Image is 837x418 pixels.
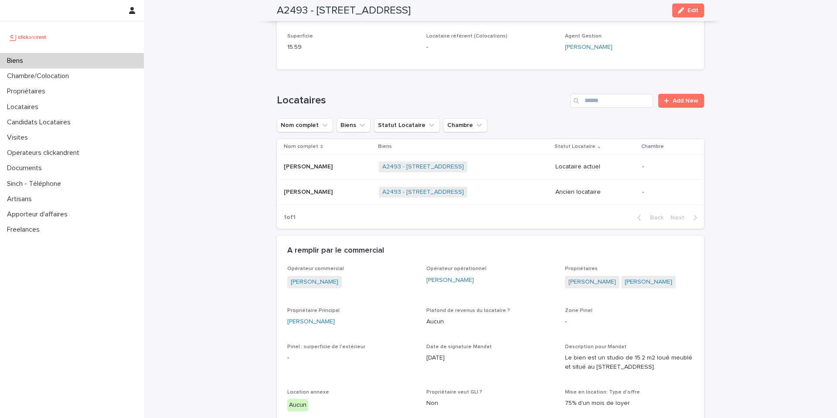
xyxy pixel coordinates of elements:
[426,390,482,395] span: Propriétaire veut GLI ?
[642,163,690,171] p: -
[565,34,602,39] span: Agent Gestion
[687,7,698,14] span: Edit
[3,149,86,157] p: Operateurs clickandrent
[426,399,555,408] p: Non
[3,226,47,234] p: Freelances
[3,134,35,142] p: Visites
[426,34,507,39] span: Locataire référent (Colocations)
[287,390,329,395] span: Location annexe
[3,103,45,111] p: Locataires
[287,317,335,326] a: [PERSON_NAME]
[568,278,616,287] a: [PERSON_NAME]
[426,317,555,326] p: Aucun
[287,246,384,256] h2: A remplir par le commercial
[287,344,365,349] span: Pinel : surperficie de l'extérieur
[287,266,344,271] span: Opérateur commercial
[284,161,334,171] p: [PERSON_NAME]
[287,353,416,363] p: -
[565,344,626,349] span: Description pour Mandat
[673,98,698,104] span: Add New
[277,118,333,132] button: Nom complet
[7,28,49,46] img: UCB0brd3T0yccxBKYDjQ
[565,399,694,408] p: 75% d'un mois de loyer
[658,94,704,108] a: Add New
[284,187,334,196] p: [PERSON_NAME]
[3,195,39,203] p: Artisans
[3,180,68,188] p: Sinch - Téléphone
[374,118,440,132] button: Statut Locataire
[382,188,464,196] a: A2493 - [STREET_ADDRESS]
[565,390,640,395] span: Mise en location: Type d'offre
[625,278,672,287] a: [PERSON_NAME]
[3,72,76,80] p: Chambre/Colocation
[443,118,487,132] button: Chambre
[426,43,555,52] p: -
[570,94,653,108] input: Search
[565,308,592,313] span: Zone Pinel
[3,164,49,172] p: Documents
[672,3,704,17] button: Edit
[3,210,75,219] p: Apporteur d'affaires
[426,266,487,271] span: Opérateur opérationnel
[426,308,510,313] span: Plafond de revenus du locataire ?
[565,266,598,271] span: Propriétaires
[670,215,690,221] span: Next
[277,94,567,107] h1: Locataires
[287,43,416,52] p: 15.59
[555,142,595,151] p: Statut Locataire
[630,214,667,222] button: Back
[555,188,635,196] p: Ancien locataire
[555,163,635,171] p: Locataire actuel
[642,188,690,196] p: -
[667,214,704,222] button: Next
[565,43,612,52] a: [PERSON_NAME]
[277,4,411,17] h2: A2493 - [STREET_ADDRESS]
[287,34,313,39] span: Superficie
[3,57,30,65] p: Biens
[287,399,308,411] div: Aucun
[565,353,694,372] p: Le bien est un studio de 15.2 m2 loué meublé et situé au [STREET_ADDRESS].
[426,276,474,285] a: [PERSON_NAME]
[277,180,704,205] tr: [PERSON_NAME][PERSON_NAME] A2493 - [STREET_ADDRESS] Ancien locataire-
[291,278,338,287] a: [PERSON_NAME]
[277,154,704,180] tr: [PERSON_NAME][PERSON_NAME] A2493 - [STREET_ADDRESS] Locataire actuel-
[426,344,492,349] span: Date de signature Mandat
[382,163,464,171] a: A2493 - [STREET_ADDRESS]
[3,87,52,96] p: Propriétaires
[337,118,371,132] button: Biens
[641,142,664,151] p: Chambre
[565,317,694,326] p: -
[284,142,318,151] p: Nom complet
[3,118,78,127] p: Candidats Locataires
[287,308,340,313] span: Propriétaire Principal
[645,215,663,221] span: Back
[378,142,392,151] p: Biens
[426,353,555,363] p: [DATE]
[277,207,303,228] p: 1 of 1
